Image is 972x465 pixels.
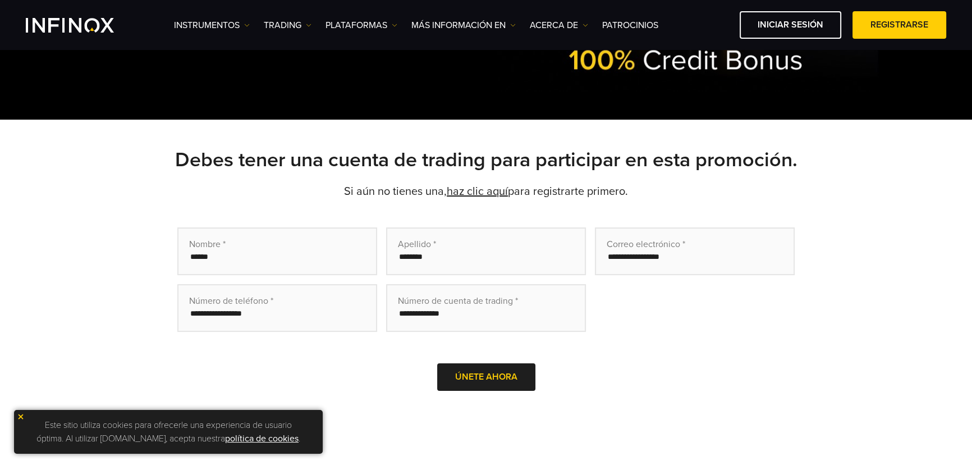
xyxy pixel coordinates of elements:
[530,19,588,32] a: ACERCA DE
[174,19,250,32] a: Instrumentos
[17,413,25,421] img: yellow close icon
[411,19,516,32] a: Más información en
[20,416,317,448] p: Este sitio utiliza cookies para ofrecerle una experiencia de usuario óptima. Al utilizar [DOMAIN_...
[26,18,140,33] a: INFINOX Logo
[225,433,299,444] a: política de cookies
[437,363,535,391] button: Únete ahora
[93,184,879,199] p: Si aún no tienes una, para registrarte primero.
[740,11,841,39] a: Iniciar sesión
[852,11,946,39] a: Registrarse
[175,148,797,172] strong: Debes tener una cuenta de trading para participar en esta promoción.
[325,19,397,32] a: PLATAFORMAS
[602,19,658,32] a: Patrocinios
[455,371,517,382] span: Únete ahora
[264,19,311,32] a: TRADING
[447,185,508,198] a: haz clic aquí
